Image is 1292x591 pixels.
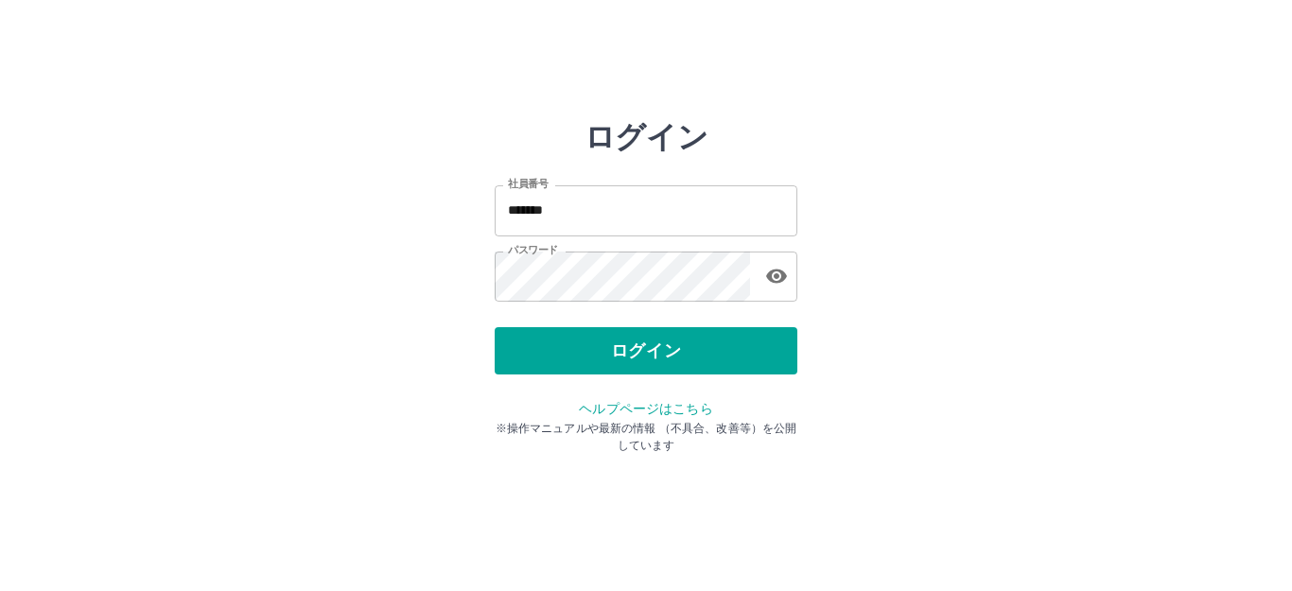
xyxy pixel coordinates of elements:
label: パスワード [508,243,558,257]
button: ログイン [495,327,797,374]
p: ※操作マニュアルや最新の情報 （不具合、改善等）を公開しています [495,420,797,454]
label: 社員番号 [508,177,548,191]
h2: ログイン [585,119,708,155]
a: ヘルプページはこちら [579,401,712,416]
